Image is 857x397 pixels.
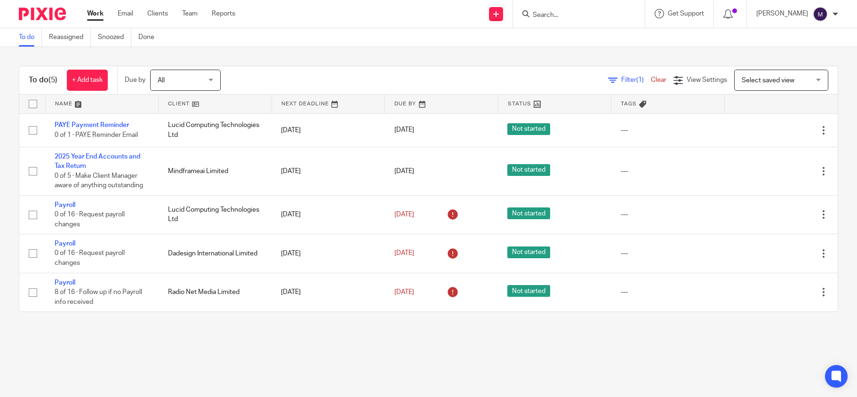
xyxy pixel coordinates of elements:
[118,9,133,18] a: Email
[67,70,108,91] a: + Add task
[125,75,145,85] p: Due by
[621,101,637,106] span: Tags
[621,287,715,297] div: ---
[813,7,828,22] img: svg%3E
[651,77,666,83] a: Clear
[394,211,414,218] span: [DATE]
[159,147,272,195] td: Mindframeai Limited
[55,289,142,305] span: 8 of 16 · Follow up if no Payroll info received
[55,202,75,208] a: Payroll
[687,77,727,83] span: View Settings
[55,132,138,138] span: 0 of 1 · PAYE Reminder Email
[158,77,165,84] span: All
[621,210,715,219] div: ---
[507,123,550,135] span: Not started
[394,127,414,134] span: [DATE]
[55,122,129,128] a: PAYE Payment Reminder
[507,207,550,219] span: Not started
[159,234,272,273] td: Dadesign International Limited
[507,164,550,176] span: Not started
[212,9,235,18] a: Reports
[55,173,143,189] span: 0 of 5 · Make Client Manager aware of anything outstanding
[55,279,75,286] a: Payroll
[394,250,414,257] span: [DATE]
[182,9,198,18] a: Team
[532,11,617,20] input: Search
[272,273,385,311] td: [DATE]
[55,153,140,169] a: 2025 Year End Accounts and Tax Return
[621,77,651,83] span: Filter
[49,28,91,47] a: Reassigned
[147,9,168,18] a: Clients
[138,28,161,47] a: Done
[29,75,57,85] h1: To do
[272,234,385,273] td: [DATE]
[272,113,385,147] td: [DATE]
[19,8,66,20] img: Pixie
[48,76,57,84] span: (5)
[621,249,715,258] div: ---
[621,126,715,135] div: ---
[742,77,794,84] span: Select saved view
[507,285,550,297] span: Not started
[756,9,808,18] p: [PERSON_NAME]
[159,273,272,311] td: Radio Net Media Limited
[636,77,644,83] span: (1)
[507,246,550,258] span: Not started
[394,168,414,175] span: [DATE]
[55,240,75,247] a: Payroll
[55,211,125,228] span: 0 of 16 · Request payroll changes
[621,167,715,176] div: ---
[272,195,385,234] td: [DATE]
[159,113,272,147] td: Lucid Computing Technologies Ltd
[87,9,104,18] a: Work
[55,250,125,267] span: 0 of 16 · Request payroll changes
[394,289,414,295] span: [DATE]
[272,147,385,195] td: [DATE]
[19,28,42,47] a: To do
[668,10,704,17] span: Get Support
[98,28,131,47] a: Snoozed
[159,195,272,234] td: Lucid Computing Technologies Ltd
